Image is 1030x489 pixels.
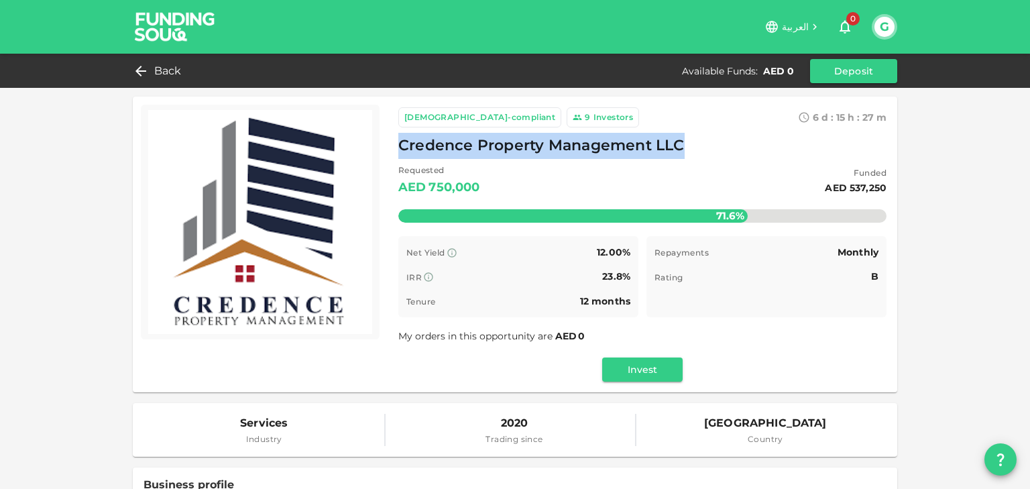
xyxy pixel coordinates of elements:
button: 0 [832,13,858,40]
span: Trading since [485,433,542,446]
span: 6 [813,111,819,123]
span: Rating [654,272,683,282]
span: Back [154,62,182,80]
span: Services [240,414,288,433]
span: 27 [862,111,874,123]
span: Requested [398,164,480,177]
span: m [876,111,886,123]
span: d : [821,111,834,123]
span: 23.8% [602,270,630,282]
button: Invest [602,358,683,382]
div: AED 0 [763,64,794,78]
span: 2020 [485,414,542,433]
span: B [871,270,878,282]
div: 9 [585,111,590,124]
span: Industry [240,433,288,446]
span: 12.00% [597,246,630,258]
span: IRR [406,272,422,282]
span: My orders in this opportunity are [398,330,586,342]
span: Net Yield [406,248,445,258]
span: h : [848,111,860,123]
span: 0 [846,12,860,25]
div: [DEMOGRAPHIC_DATA]-compliant [404,111,555,124]
span: AED [555,330,577,342]
span: العربية [782,21,809,33]
div: Available Funds : [682,64,758,78]
button: G [874,17,895,37]
button: Deposit [810,59,897,83]
span: Credence Property Management LLC [398,133,685,159]
span: Country [704,433,827,446]
span: Monthly [838,246,878,258]
span: 0 [578,330,585,342]
span: 12 months [580,295,630,307]
div: Investors [593,111,634,124]
span: Tenure [406,296,435,307]
img: Marketplace Logo [148,110,372,334]
span: Funded [825,166,886,180]
span: Repayments [654,248,709,258]
button: question [984,443,1017,476]
span: [GEOGRAPHIC_DATA] [704,414,827,433]
span: 15 [836,111,845,123]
